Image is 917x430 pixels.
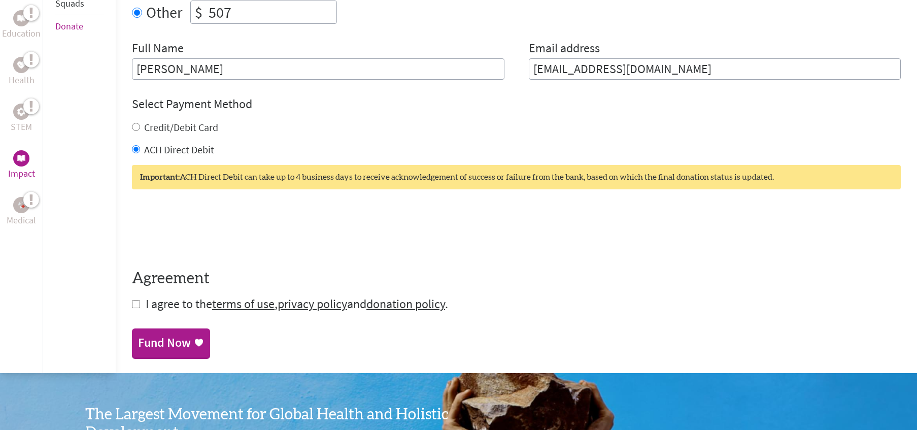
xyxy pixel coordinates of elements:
[11,120,32,134] p: STEM
[278,296,347,312] a: privacy policy
[132,40,184,58] label: Full Name
[146,1,182,24] label: Other
[13,57,29,73] div: Health
[55,15,104,38] li: Donate
[138,335,191,351] div: Fund Now
[132,58,504,80] input: Enter Full Name
[9,73,35,87] p: Health
[8,150,35,181] a: ImpactImpact
[13,150,29,167] div: Impact
[191,1,207,23] div: $
[529,58,901,80] input: Your Email
[8,167,35,181] p: Impact
[144,143,214,156] label: ACH Direct Debit
[2,10,41,41] a: EducationEducation
[13,104,29,120] div: STEM
[132,270,901,288] h4: Agreement
[7,213,36,227] p: Medical
[132,328,210,357] a: Fund Now
[529,40,600,58] label: Email address
[146,296,448,312] span: I agree to the , and .
[17,108,25,116] img: STEM
[13,197,29,213] div: Medical
[132,210,286,249] iframe: reCAPTCHA
[13,10,29,26] div: Education
[17,15,25,22] img: Education
[132,96,901,112] h4: Select Payment Method
[132,165,901,189] div: ACH Direct Debit can take up to 4 business days to receive acknowledgement of success or failure ...
[17,61,25,68] img: Health
[7,197,36,227] a: MedicalMedical
[11,104,32,134] a: STEMSTEM
[366,296,445,312] a: donation policy
[140,173,180,181] strong: Important:
[9,57,35,87] a: HealthHealth
[55,20,83,32] a: Donate
[207,1,336,23] input: Enter Amount
[17,201,25,209] img: Medical
[17,155,25,162] img: Impact
[2,26,41,41] p: Education
[212,296,275,312] a: terms of use
[144,121,218,134] label: Credit/Debit Card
